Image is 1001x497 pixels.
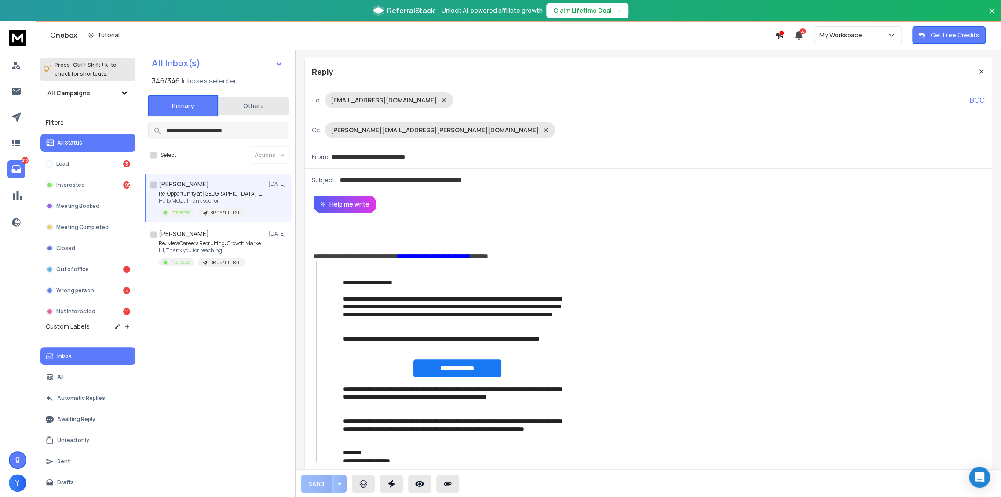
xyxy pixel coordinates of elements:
[312,176,336,185] p: Subject:
[161,152,176,159] label: Select
[123,287,130,294] div: 5
[159,240,264,247] p: Re: MetaCareers Recruiting: Growth Marketing
[312,152,328,161] p: From:
[56,266,89,273] p: Out of office
[331,96,437,105] p: [EMAIL_ADDRESS][DOMAIN_NAME]
[409,466,426,483] button: Underline (Ctrl+U)
[40,261,135,278] button: Out of office1
[57,395,105,402] p: Automatic Replies
[931,31,979,40] p: Get Free Credits
[9,474,26,492] button: Y
[47,89,90,98] h1: All Campaigns
[123,266,130,273] div: 1
[56,308,95,315] p: Not Interested
[152,76,180,86] span: 346 / 346
[57,437,89,444] p: Unread only
[442,6,543,15] p: Unlock AI-powered affiliate growth
[152,59,201,68] h1: All Inbox(s)
[307,466,369,483] button: AI Rephrase
[83,29,125,41] button: Tutorial
[970,95,985,105] p: BCC
[218,96,289,116] button: Others
[123,160,130,167] div: 3
[210,259,240,266] p: BR 06/10 TEST
[55,61,117,78] p: Press to check for shortcuts.
[40,389,135,407] button: Automatic Replies
[159,247,264,254] p: Hi, Thank you for reaching
[448,466,465,483] button: Insert Link (Ctrl+K)
[40,197,135,215] button: Meeting Booked
[819,31,866,40] p: My Workspace
[57,374,64,381] p: All
[40,134,135,152] button: All Status
[615,6,621,15] span: →
[56,181,85,189] p: Interested
[57,458,70,465] p: Sent
[57,139,82,146] p: All Status
[56,224,109,231] p: Meeting Completed
[40,282,135,299] button: Wrong person5
[56,203,99,210] p: Meeting Booked
[159,197,264,204] p: Hello Meta, Thank you for
[56,287,94,294] p: Wrong person
[312,96,321,105] p: To:
[504,466,520,483] button: Signature
[546,3,628,18] button: Claim Lifetime Deal→
[485,466,502,483] button: Emoticons
[314,196,376,213] button: Help me write
[123,181,130,189] div: 195
[170,259,191,265] p: Interested
[800,28,806,34] span: 50
[40,347,135,365] button: Inbox
[46,322,90,331] h3: Custom Labels
[159,190,264,197] p: Re: Opportunity at [GEOGRAPHIC_DATA]: Growth
[40,218,135,236] button: Meeting Completed
[40,84,135,102] button: All Campaigns
[524,466,541,483] button: Code View
[148,95,218,116] button: Primary
[7,160,25,178] a: 215
[40,176,135,194] button: Interested195
[40,303,135,320] button: Not Interested11
[986,5,997,26] button: Close banner
[467,466,483,483] button: Insert Image (Ctrl+P)
[40,453,135,470] button: Sent
[312,65,333,78] p: Reply
[391,466,408,483] button: Italic (Ctrl+I)
[387,5,435,16] span: ReferralStack
[50,29,775,41] div: Onebox
[182,76,238,86] h3: Inboxes selected
[57,479,74,486] p: Drafts
[72,60,109,70] span: Ctrl + Shift + k
[56,160,69,167] p: Lead
[373,466,389,483] button: Bold (Ctrl+B)
[40,155,135,173] button: Lead3
[312,126,321,134] p: Cc:
[40,432,135,449] button: Unread only
[145,54,290,72] button: All Inbox(s)
[57,352,72,359] p: Inbox
[40,116,135,129] h3: Filters
[159,229,209,238] h1: [PERSON_NAME]
[40,368,135,386] button: All
[268,230,288,237] p: [DATE]
[912,26,986,44] button: Get Free Credits
[56,245,75,252] p: Closed
[123,308,130,315] div: 11
[428,466,445,483] button: More Text
[210,210,240,216] p: BR 06/10 TEST
[40,474,135,491] button: Drafts
[159,180,209,189] h1: [PERSON_NAME]
[57,416,95,423] p: Awaiting Reply
[331,126,539,134] p: [PERSON_NAME][EMAIL_ADDRESS][PERSON_NAME][DOMAIN_NAME]
[22,157,29,164] p: 215
[40,410,135,428] button: Awaiting Reply
[40,239,135,257] button: Closed
[170,209,191,216] p: Interested
[268,181,288,188] p: [DATE]
[969,467,990,488] div: Open Intercom Messenger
